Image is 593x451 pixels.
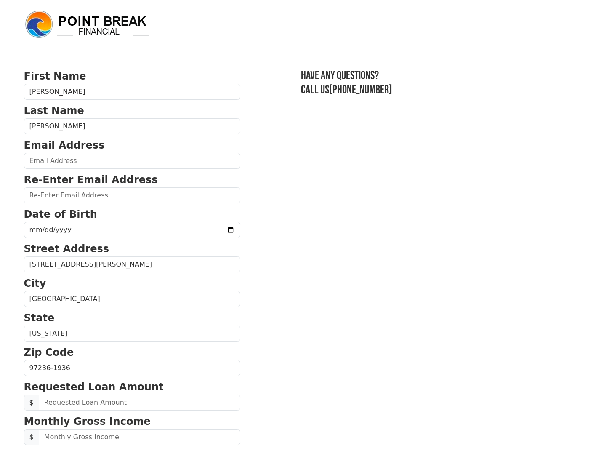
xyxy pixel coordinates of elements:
[24,347,74,358] strong: Zip Code
[24,381,164,393] strong: Requested Loan Amount
[24,256,240,272] input: Street Address
[24,9,150,40] img: logo.png
[24,84,240,100] input: First Name
[24,187,240,203] input: Re-Enter Email Address
[301,83,569,97] h3: Call us
[329,83,392,97] a: [PHONE_NUMBER]
[24,278,46,289] strong: City
[39,395,240,411] input: Requested Loan Amount
[24,105,84,117] strong: Last Name
[24,208,97,220] strong: Date of Birth
[24,429,39,445] span: $
[301,69,569,83] h3: Have any questions?
[24,174,158,186] strong: Re-Enter Email Address
[24,291,240,307] input: City
[24,395,39,411] span: $
[24,139,105,151] strong: Email Address
[24,118,240,134] input: Last Name
[24,70,86,82] strong: First Name
[24,243,109,255] strong: Street Address
[24,360,240,376] input: Zip Code
[39,429,240,445] input: Monthly Gross Income
[24,153,240,169] input: Email Address
[24,414,240,429] p: Monthly Gross Income
[24,312,55,324] strong: State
